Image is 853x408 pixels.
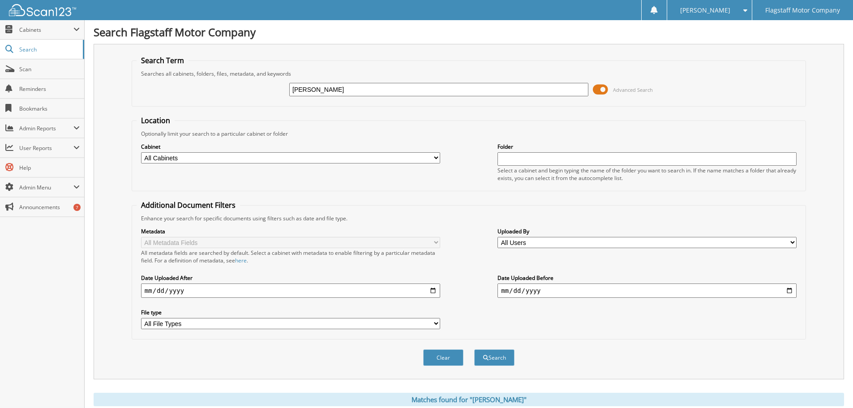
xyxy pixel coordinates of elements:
span: Flagstaff Motor Company [765,8,840,13]
span: Cabinets [19,26,73,34]
legend: Location [137,116,175,125]
input: start [141,283,440,298]
span: Admin Reports [19,125,73,132]
legend: Search Term [137,56,189,65]
label: Folder [497,143,797,150]
div: Optionally limit your search to a particular cabinet or folder [137,130,801,137]
span: [PERSON_NAME] [680,8,730,13]
div: All metadata fields are searched by default. Select a cabinet with metadata to enable filtering b... [141,249,440,264]
span: Bookmarks [19,105,80,112]
span: User Reports [19,144,73,152]
span: Reminders [19,85,80,93]
div: Searches all cabinets, folders, files, metadata, and keywords [137,70,801,77]
legend: Additional Document Filters [137,200,240,210]
label: Date Uploaded Before [497,274,797,282]
input: end [497,283,797,298]
button: Search [474,349,514,366]
button: Clear [423,349,463,366]
span: Search [19,46,78,53]
span: Advanced Search [613,86,653,93]
span: Admin Menu [19,184,73,191]
div: 7 [73,204,81,211]
img: scan123-logo-white.svg [9,4,76,16]
label: Date Uploaded After [141,274,440,282]
div: Enhance your search for specific documents using filters such as date and file type. [137,215,801,222]
label: Metadata [141,228,440,235]
a: here [235,257,247,264]
span: Announcements [19,203,80,211]
h1: Search Flagstaff Motor Company [94,25,844,39]
div: Select a cabinet and begin typing the name of the folder you want to search in. If the name match... [497,167,797,182]
label: Uploaded By [497,228,797,235]
span: Scan [19,65,80,73]
label: File type [141,309,440,316]
label: Cabinet [141,143,440,150]
span: Help [19,164,80,172]
div: Matches found for "[PERSON_NAME]" [94,393,844,406]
